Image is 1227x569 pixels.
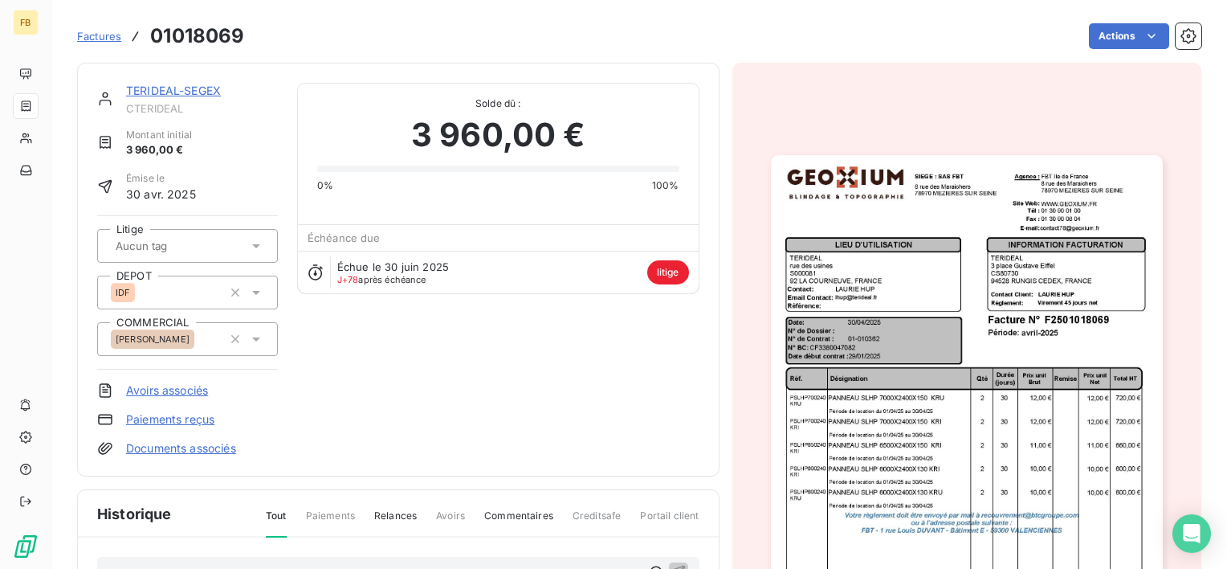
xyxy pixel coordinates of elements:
[97,503,172,525] span: Historique
[126,411,214,428] a: Paiements reçus
[13,10,39,35] div: FB
[126,171,196,186] span: Émise le
[436,509,465,536] span: Avoirs
[640,509,699,536] span: Portail client
[126,440,236,456] a: Documents associés
[652,178,679,193] span: 100%
[266,509,287,538] span: Tout
[306,509,355,536] span: Paiements
[126,142,192,158] span: 3 960,00 €
[1172,514,1211,553] div: Open Intercom Messenger
[374,509,417,536] span: Relances
[484,509,553,536] span: Commentaires
[647,260,689,284] span: litige
[126,128,192,142] span: Montant initial
[150,22,244,51] h3: 01018069
[1089,23,1169,49] button: Actions
[411,111,585,159] span: 3 960,00 €
[337,274,359,285] span: J+78
[77,30,121,43] span: Factures
[317,178,333,193] span: 0%
[126,84,221,97] a: TERIDEAL-SEGEX
[308,231,381,244] span: Échéance due
[126,186,196,203] span: 30 avr. 2025
[573,509,622,536] span: Creditsafe
[317,96,679,111] span: Solde dû :
[337,275,426,284] span: après échéance
[126,102,278,115] span: CTERIDEAL
[114,239,210,253] input: Aucun tag
[77,28,121,44] a: Factures
[13,534,39,559] img: Logo LeanPay
[126,383,208,399] a: Avoirs associés
[337,260,449,273] span: Échue le 30 juin 2025
[116,288,130,297] span: IDF
[116,334,190,344] span: [PERSON_NAME]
